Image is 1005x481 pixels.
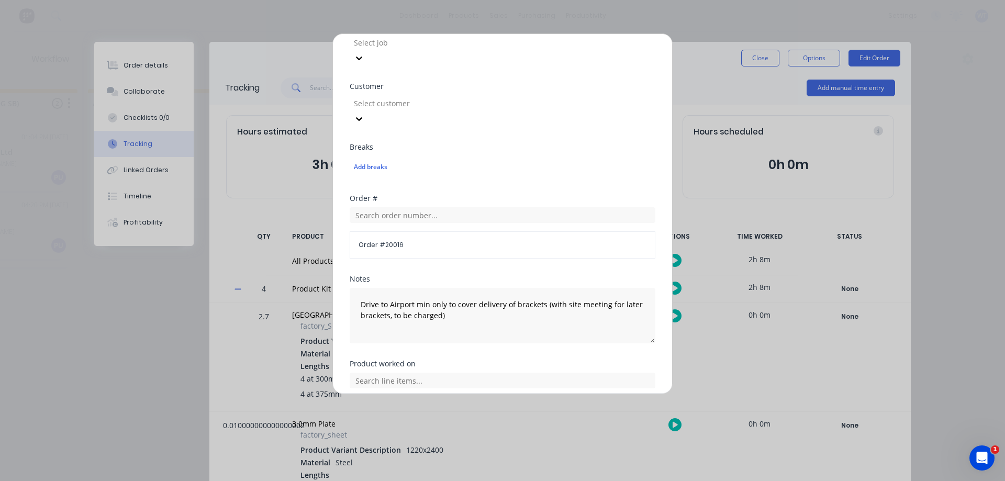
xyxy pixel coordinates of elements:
div: Breaks [350,143,655,151]
div: Customer [350,83,655,90]
div: Product worked on [350,360,655,367]
div: Add breaks [354,160,651,174]
textarea: Drive to Airport min only to cover delivery of brackets (with site meeting for later brackets, to... [350,288,655,343]
div: Notes [350,275,655,283]
span: Order # 20016 [359,240,646,250]
iframe: Intercom live chat [969,445,995,471]
input: Search line items... [350,373,655,388]
input: Search order number... [350,207,655,223]
span: 1 [991,445,999,454]
div: Order # [350,195,655,202]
